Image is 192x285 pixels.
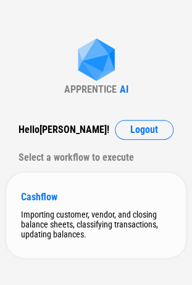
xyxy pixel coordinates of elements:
[21,191,171,203] div: Cashflow
[19,148,173,168] div: Select a workflow to execute
[64,83,117,95] div: APPRENTICE
[19,120,109,140] div: Hello [PERSON_NAME] !
[115,120,173,140] button: Logout
[21,210,171,239] div: Importing customer, vendor, and closing balance sheets, classifying transactions, updating balances.
[120,83,128,95] div: AI
[130,125,158,135] span: Logout
[72,38,121,83] img: Apprentice AI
